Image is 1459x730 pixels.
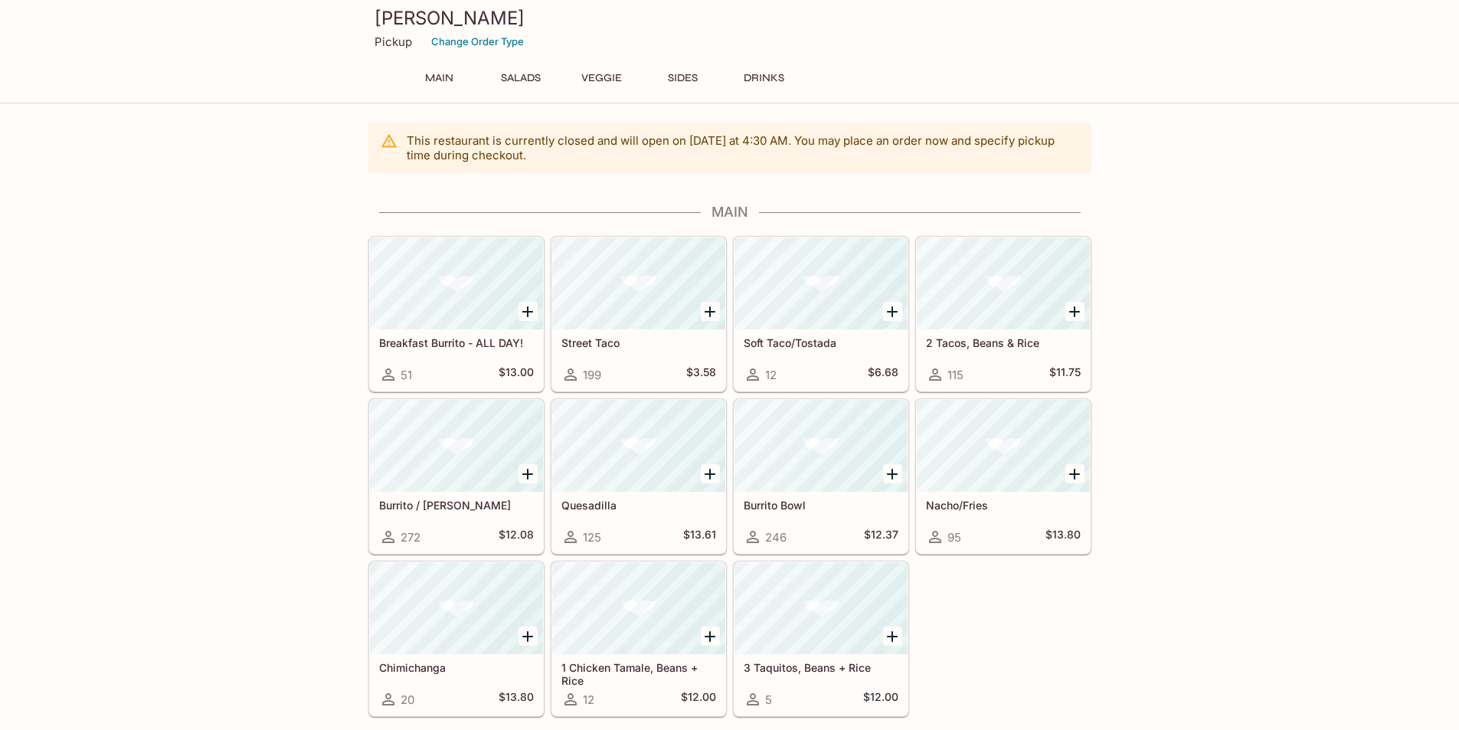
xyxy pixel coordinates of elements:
h5: $6.68 [868,365,898,384]
h5: $13.61 [683,528,716,546]
button: Veggie [568,67,636,89]
a: Nacho/Fries95$13.80 [916,399,1091,554]
div: 3 Taquitos, Beans + Rice [734,562,908,654]
h5: $3.58 [686,365,716,384]
h5: Street Taco [561,336,716,349]
span: 95 [947,530,961,545]
div: 2 Tacos, Beans & Rice [917,237,1090,329]
button: Add Street Taco [701,302,720,321]
a: Soft Taco/Tostada12$6.68 [734,237,908,391]
span: 125 [583,530,601,545]
button: Drinks [730,67,799,89]
p: This restaurant is currently closed and will open on [DATE] at 4:30 AM . You may place an order n... [407,133,1079,162]
span: 272 [401,530,420,545]
div: 1 Chicken Tamale, Beans + Rice [552,562,725,654]
h5: 1 Chicken Tamale, Beans + Rice [561,661,716,686]
button: Add 3 Taquitos, Beans + Rice [883,627,902,646]
h5: Burrito Bowl [744,499,898,512]
h5: Quesadilla [561,499,716,512]
h5: Soft Taco/Tostada [744,336,898,349]
button: Add Soft Taco/Tostada [883,302,902,321]
h5: $12.00 [863,690,898,709]
button: Salads [486,67,555,89]
h5: $13.80 [499,690,534,709]
div: Soft Taco/Tostada [734,237,908,329]
a: 2 Tacos, Beans & Rice115$11.75 [916,237,1091,391]
a: Breakfast Burrito - ALL DAY!51$13.00 [369,237,544,391]
a: Burrito Bowl246$12.37 [734,399,908,554]
a: 1 Chicken Tamale, Beans + Rice12$12.00 [551,561,726,716]
h5: Chimichanga [379,661,534,674]
h5: Breakfast Burrito - ALL DAY! [379,336,534,349]
h5: 3 Taquitos, Beans + Rice [744,661,898,674]
h5: Nacho/Fries [926,499,1081,512]
span: 20 [401,692,414,707]
a: Street Taco199$3.58 [551,237,726,391]
button: Add Quesadilla [701,464,720,483]
h5: $12.08 [499,528,534,546]
h5: 2 Tacos, Beans & Rice [926,336,1081,349]
button: Add Chimichanga [519,627,538,646]
div: Nacho/Fries [917,400,1090,492]
span: 12 [765,368,777,382]
div: Burrito / Cali Burrito [370,400,543,492]
button: Add 1 Chicken Tamale, Beans + Rice [701,627,720,646]
span: 115 [947,368,963,382]
h5: $11.75 [1049,365,1081,384]
span: 5 [765,692,772,707]
a: 3 Taquitos, Beans + Rice5$12.00 [734,561,908,716]
h5: Burrito / [PERSON_NAME] [379,499,534,512]
button: Sides [649,67,718,89]
h4: Main [368,204,1091,221]
button: Add Nacho/Fries [1065,464,1084,483]
span: 199 [583,368,601,382]
button: Add 2 Tacos, Beans & Rice [1065,302,1084,321]
div: Breakfast Burrito - ALL DAY! [370,237,543,329]
div: Street Taco [552,237,725,329]
span: 12 [583,692,594,707]
div: Chimichanga [370,562,543,654]
div: Quesadilla [552,400,725,492]
button: Add Breakfast Burrito - ALL DAY! [519,302,538,321]
h5: $13.00 [499,365,534,384]
h5: $13.80 [1045,528,1081,546]
h5: $12.37 [864,528,898,546]
a: Quesadilla125$13.61 [551,399,726,554]
span: 51 [401,368,412,382]
p: Pickup [375,34,412,49]
a: Chimichanga20$13.80 [369,561,544,716]
button: Main [405,67,474,89]
h3: [PERSON_NAME] [375,6,1085,30]
span: 246 [765,530,787,545]
button: Add Burrito Bowl [883,464,902,483]
h5: $12.00 [681,690,716,709]
button: Add Burrito / Cali Burrito [519,464,538,483]
div: Burrito Bowl [734,400,908,492]
button: Change Order Type [424,30,531,54]
a: Burrito / [PERSON_NAME]272$12.08 [369,399,544,554]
